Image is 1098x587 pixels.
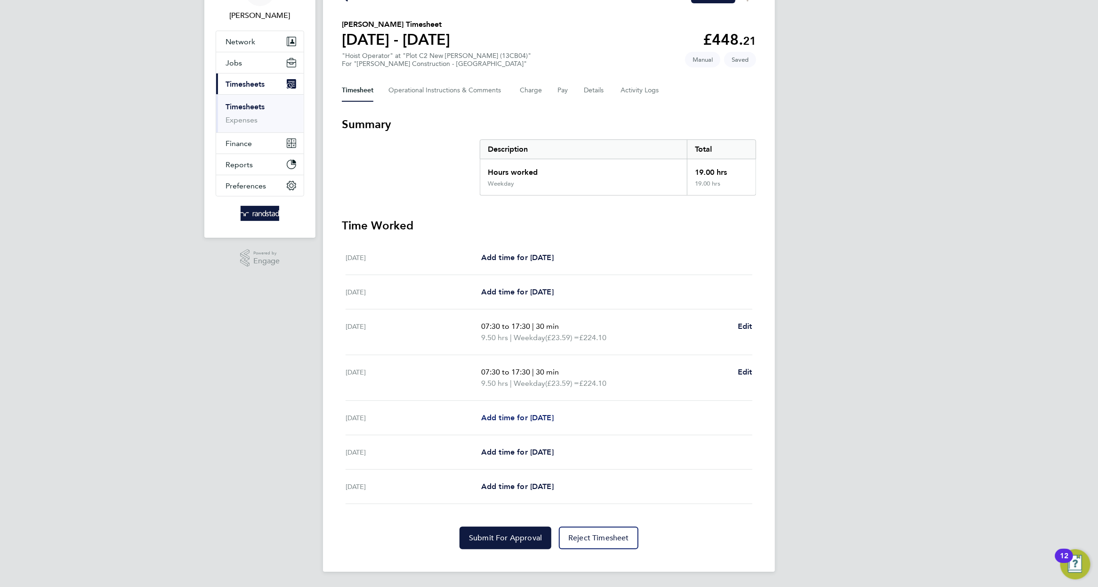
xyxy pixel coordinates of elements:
[481,448,554,457] span: Add time for [DATE]
[388,79,505,102] button: Operational Instructions & Comments
[342,30,450,49] h1: [DATE] - [DATE]
[469,533,542,543] span: Submit For Approval
[216,73,304,94] button: Timesheets
[481,412,554,424] a: Add time for [DATE]
[481,379,508,388] span: 9.50 hrs
[481,447,554,458] a: Add time for [DATE]
[514,378,545,389] span: Weekday
[481,253,554,262] span: Add time for [DATE]
[743,34,756,48] span: 21
[510,333,512,342] span: |
[738,367,752,378] a: Edit
[579,379,606,388] span: £224.10
[346,321,481,343] div: [DATE]
[342,117,756,132] h3: Summary
[738,321,752,332] a: Edit
[557,79,569,102] button: Pay
[481,322,530,331] span: 07:30 to 17:30
[584,79,606,102] button: Details
[545,379,579,388] span: (£23.59) =
[536,322,559,331] span: 30 min
[687,159,756,180] div: 19.00 hrs
[216,94,304,132] div: Timesheets
[346,252,481,263] div: [DATE]
[703,31,756,49] app-decimal: £448.
[481,286,554,298] a: Add time for [DATE]
[460,527,551,549] button: Submit For Approval
[342,52,531,68] div: "Hoist Operator" at "Plot C2 New [PERSON_NAME] (13CB04)"
[685,52,720,67] span: This timesheet was manually created.
[226,181,266,190] span: Preferences
[520,79,542,102] button: Charge
[216,10,304,21] span: Dan Fitton
[481,333,508,342] span: 9.50 hrs
[738,322,752,331] span: Edit
[481,481,554,492] a: Add time for [DATE]
[346,447,481,458] div: [DATE]
[342,117,756,549] section: Timesheet
[342,79,373,102] button: Timesheet
[226,115,258,124] a: Expenses
[1060,549,1090,579] button: Open Resource Center, 12 new notifications
[216,31,304,52] button: Network
[226,58,242,67] span: Jobs
[226,37,255,46] span: Network
[687,180,756,195] div: 19.00 hrs
[226,139,252,148] span: Finance
[346,367,481,389] div: [DATE]
[226,102,265,111] a: Timesheets
[687,140,756,159] div: Total
[342,218,756,233] h3: Time Worked
[216,175,304,196] button: Preferences
[346,412,481,424] div: [DATE]
[216,52,304,73] button: Jobs
[724,52,756,67] span: This timesheet is Saved.
[480,159,687,180] div: Hours worked
[738,367,752,376] span: Edit
[545,333,579,342] span: (£23.59) =
[346,481,481,492] div: [DATE]
[621,79,660,102] button: Activity Logs
[481,413,554,422] span: Add time for [DATE]
[559,527,638,549] button: Reject Timesheet
[480,139,756,196] div: Summary
[536,367,559,376] span: 30 min
[216,154,304,175] button: Reports
[216,133,304,154] button: Finance
[240,249,280,267] a: Powered byEngage
[253,249,280,257] span: Powered by
[346,286,481,298] div: [DATE]
[253,257,280,265] span: Engage
[342,60,531,68] div: For "[PERSON_NAME] Construction - [GEOGRAPHIC_DATA]"
[532,367,534,376] span: |
[481,367,530,376] span: 07:30 to 17:30
[488,180,514,188] div: Weekday
[568,533,629,543] span: Reject Timesheet
[1060,556,1068,568] div: 12
[226,80,265,89] span: Timesheets
[481,252,554,263] a: Add time for [DATE]
[514,332,545,343] span: Weekday
[510,379,512,388] span: |
[241,206,280,221] img: randstad-logo-retina.png
[481,482,554,491] span: Add time for [DATE]
[342,19,450,30] h2: [PERSON_NAME] Timesheet
[226,160,253,169] span: Reports
[480,140,687,159] div: Description
[216,206,304,221] a: Go to home page
[579,333,606,342] span: £224.10
[532,322,534,331] span: |
[481,287,554,296] span: Add time for [DATE]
